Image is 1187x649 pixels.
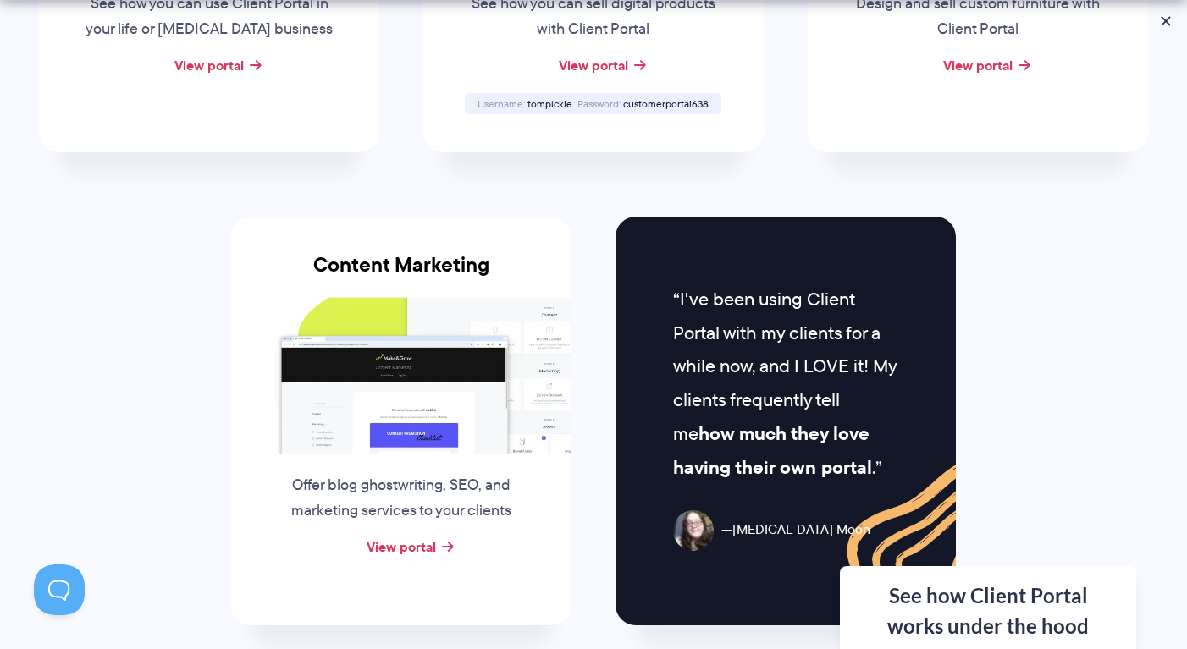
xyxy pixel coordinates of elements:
a: View portal [367,536,436,557]
span: tompickle [527,96,572,111]
span: customerportal638 [623,96,709,111]
span: Username [478,96,525,111]
h3: Content Marketing [231,253,571,297]
iframe: Toggle Customer Support [34,564,85,615]
p: I've been using Client Portal with my clients for a while now, and I LOVE it! My clients frequent... [673,283,897,485]
strong: how much they love having their own portal [673,420,872,481]
a: View portal [174,55,244,75]
a: View portal [943,55,1013,75]
span: Password [577,96,621,111]
p: Offer blog ghostwriting, SEO, and marketing services to your clients [273,473,530,524]
span: [MEDICAL_DATA] Moon [721,518,870,542]
a: View portal [559,55,628,75]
